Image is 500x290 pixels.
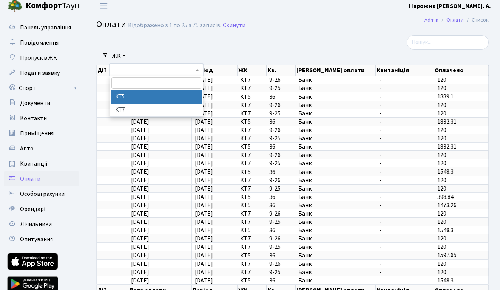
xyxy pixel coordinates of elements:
[379,219,431,225] span: -
[131,118,149,126] span: [DATE]
[240,278,263,284] span: КТ5
[437,168,454,176] span: 1548.3
[298,278,373,284] span: Банк
[4,232,79,247] a: Опитування
[131,159,149,167] span: [DATE]
[4,202,79,217] a: Орендарі
[437,209,446,218] span: 120
[298,261,373,267] span: Банк
[298,85,373,91] span: Банк
[195,201,213,209] span: [DATE]
[128,22,221,29] div: Відображено з 1 по 25 з 75 записів.
[269,94,292,100] span: 36
[379,135,431,141] span: -
[131,251,149,260] span: [DATE]
[240,177,263,183] span: КТ7
[298,160,373,166] span: Банк
[131,218,149,226] span: [DATE]
[379,94,431,100] span: -
[131,243,149,251] span: [DATE]
[195,193,213,201] span: [DATE]
[437,101,446,109] span: 120
[4,141,79,156] a: Авто
[379,102,431,108] span: -
[195,134,213,143] span: [DATE]
[407,35,489,50] input: Пошук...
[20,69,60,77] span: Подати заявку
[195,218,213,226] span: [DATE]
[379,85,431,91] span: -
[195,251,213,260] span: [DATE]
[269,152,292,158] span: 9-26
[195,185,213,193] span: [DATE]
[298,169,373,175] span: Банк
[131,209,149,218] span: [DATE]
[238,65,267,76] th: ЖК
[379,169,431,175] span: -
[298,244,373,250] span: Банк
[4,111,79,126] a: Контакти
[269,85,292,91] span: 9-25
[298,202,373,208] span: Банк
[269,202,292,208] span: 36
[240,236,263,242] span: КТ7
[20,220,52,228] span: Лічильники
[131,151,149,159] span: [DATE]
[269,278,292,284] span: 36
[379,194,431,200] span: -
[437,243,446,251] span: 120
[379,202,431,208] span: -
[4,35,79,50] a: Повідомлення
[240,253,263,259] span: КТ5
[240,160,263,166] span: КТ7
[269,244,292,250] span: 9-25
[379,253,431,259] span: -
[4,186,79,202] a: Особові рахунки
[4,65,79,81] a: Подати заявку
[298,94,373,100] span: Банк
[240,77,263,83] span: КТ7
[195,168,213,176] span: [DATE]
[269,119,292,125] span: 36
[437,234,446,243] span: 120
[240,194,263,200] span: КТ5
[269,236,292,242] span: 9-26
[20,235,53,243] span: Опитування
[240,227,263,233] span: КТ5
[379,119,431,125] span: -
[240,169,263,175] span: КТ5
[437,201,457,209] span: 1473.26
[4,217,79,232] a: Лічильники
[409,2,491,11] a: Нарожна [PERSON_NAME]. А.
[195,84,213,92] span: [DATE]
[434,65,489,76] th: Оплачено
[195,143,213,151] span: [DATE]
[379,236,431,242] span: -
[195,159,213,167] span: [DATE]
[269,77,292,83] span: 9-26
[195,93,213,101] span: [DATE]
[298,110,373,116] span: Банк
[131,143,149,151] span: [DATE]
[20,205,45,213] span: Орендарі
[269,160,292,166] span: 9-25
[195,243,213,251] span: [DATE]
[437,268,446,276] span: 120
[20,54,57,62] span: Пропуск в ЖК
[240,202,263,208] span: КТ5
[298,144,373,150] span: Банк
[267,65,296,76] th: Кв.
[240,219,263,225] span: КТ7
[437,134,446,143] span: 120
[195,226,213,234] span: [DATE]
[131,276,149,285] span: [DATE]
[195,209,213,218] span: [DATE]
[379,269,431,275] span: -
[20,99,50,107] span: Документи
[437,151,446,159] span: 120
[131,234,149,243] span: [DATE]
[298,219,373,225] span: Банк
[446,16,464,24] a: Оплати
[131,185,149,193] span: [DATE]
[464,16,489,24] li: Список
